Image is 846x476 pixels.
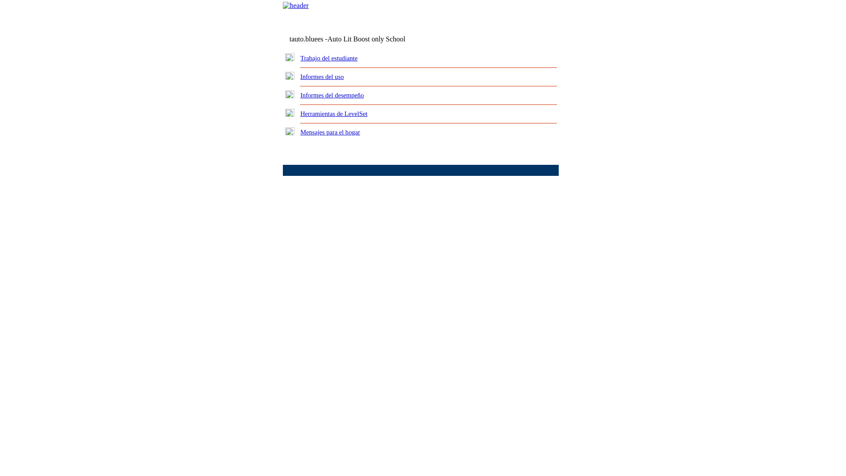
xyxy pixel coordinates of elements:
a: Trabajo del estudiante [301,55,358,62]
img: header [283,2,309,10]
img: plus.gif [285,127,294,135]
img: plus.gif [285,53,294,61]
img: plus.gif [285,109,294,117]
td: tauto.bluees - [289,35,452,43]
a: Herramientas de LevelSet [301,110,367,117]
img: plus.gif [285,72,294,80]
nobr: Auto Lit Boost only School [327,35,405,43]
a: Mensajes para el hogar [301,129,360,136]
a: Informes del uso [301,73,344,80]
a: Informes del desempeño [301,92,364,99]
img: plus.gif [285,90,294,98]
